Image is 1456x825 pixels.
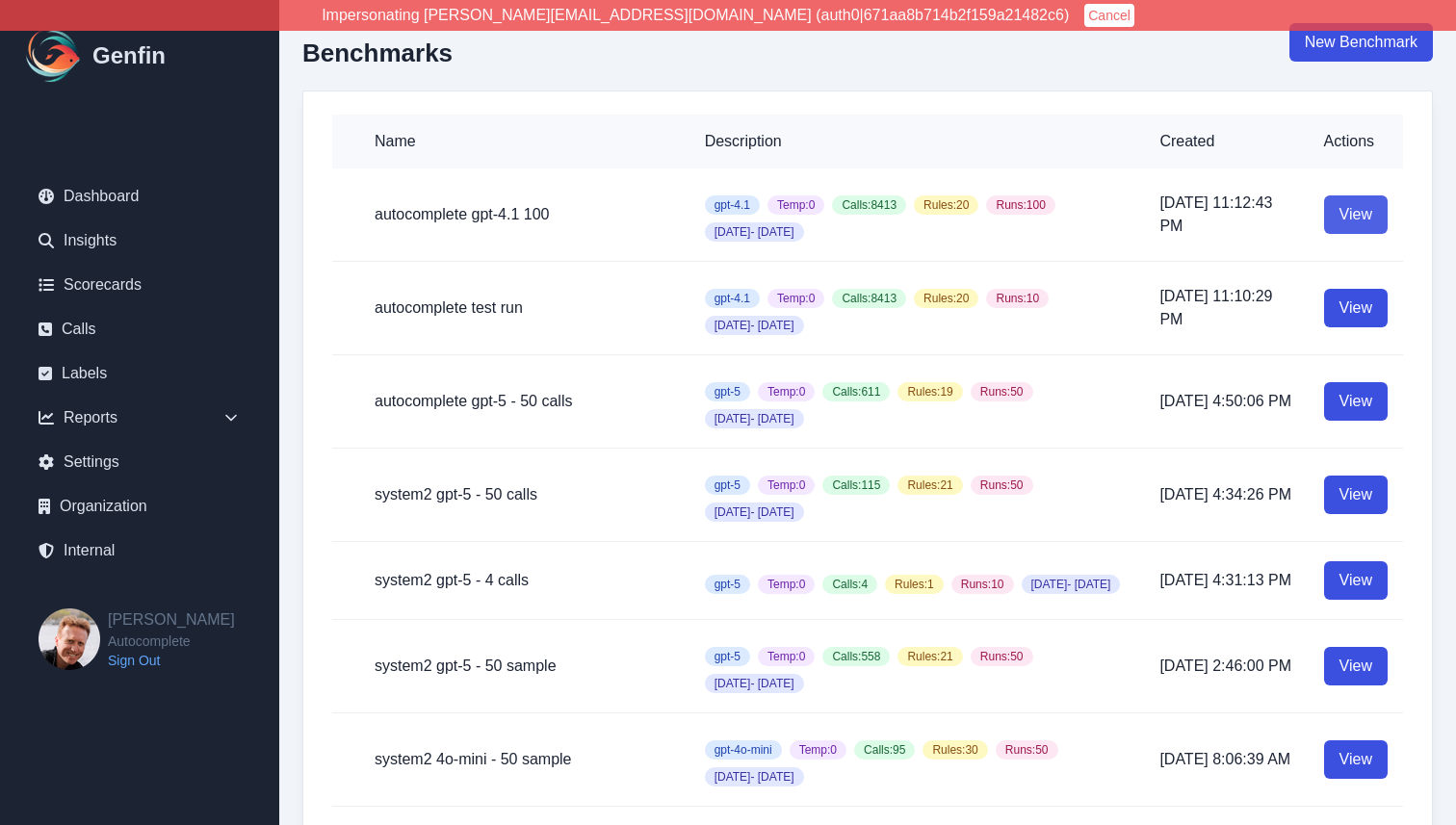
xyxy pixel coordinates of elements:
[375,655,674,678] h5: system2 gpt-5 - 50 sample
[1324,382,1388,421] a: View
[1159,483,1292,506] p: [DATE] 4:34:26 PM
[1144,115,1308,168] th: Created
[302,39,453,67] h2: Benchmarks
[108,608,235,632] h2: [PERSON_NAME]
[705,316,804,335] span: [DATE] - [DATE]
[790,740,846,760] span: Temp: 0
[23,25,85,87] img: Logo
[705,674,804,693] span: [DATE] - [DATE]
[1324,561,1388,600] a: View
[1324,195,1388,234] a: View
[332,115,689,168] th: Name
[1022,575,1121,594] span: [DATE] - [DATE]
[705,289,760,308] span: gpt-4.1
[705,740,782,760] span: gpt-4o-mini
[23,399,256,437] div: Reports
[758,575,815,594] span: Temp: 0
[897,382,962,401] span: Rules: 19
[971,382,1033,401] span: Runs: 50
[108,632,235,651] span: Autocomplete
[767,195,824,215] span: Temp: 0
[897,647,962,666] span: Rules: 21
[1324,647,1388,685] a: View
[375,483,674,506] h5: system2 gpt-5 - 50 calls
[986,289,1049,308] span: Runs: 10
[1324,476,1388,514] a: View
[705,222,804,242] span: [DATE] - [DATE]
[705,195,760,215] span: gpt-4.1
[1159,192,1292,238] p: [DATE] 11:12:43 PM
[822,647,890,666] span: Calls: 558
[1289,23,1433,62] a: New Benchmark
[914,195,978,215] span: Rules: 20
[705,476,750,495] span: gpt-5
[23,443,256,481] a: Settings
[758,382,815,401] span: Temp: 0
[885,575,944,594] span: Rules: 1
[23,354,256,393] a: Labels
[689,115,1145,168] th: Description
[767,289,824,308] span: Temp: 0
[1159,655,1292,678] p: [DATE] 2:46:00 PM
[854,740,915,760] span: Calls: 95
[23,531,256,570] a: Internal
[1324,740,1388,779] a: View
[375,203,674,226] h5: autocomplete gpt-4.1 100
[705,767,804,786] span: [DATE] - [DATE]
[986,195,1054,215] span: Runs: 100
[23,266,256,304] a: Scorecards
[758,476,815,495] span: Temp: 0
[1159,390,1292,413] p: [DATE] 4:50:06 PM
[1159,748,1292,771] p: [DATE] 8:06:39 AM
[705,409,804,428] span: [DATE] - [DATE]
[832,195,906,215] span: Calls: 8413
[705,647,750,666] span: gpt-5
[822,382,890,401] span: Calls: 611
[758,647,815,666] span: Temp: 0
[375,296,674,320] h5: autocomplete test run
[1309,115,1403,168] th: Actions
[23,177,256,216] a: Dashboard
[914,289,978,308] span: Rules: 20
[92,40,166,71] h1: Genfin
[375,748,674,771] h5: system2 4o-mini - 50 sample
[822,476,890,495] span: Calls: 115
[375,569,674,592] h5: system2 gpt-5 - 4 calls
[971,476,1033,495] span: Runs: 50
[822,575,877,594] span: Calls: 4
[971,647,1033,666] span: Runs: 50
[108,651,235,670] a: Sign Out
[923,740,987,760] span: Rules: 30
[1159,569,1292,592] p: [DATE] 4:31:13 PM
[705,382,750,401] span: gpt-5
[1324,289,1388,327] a: View
[1159,285,1292,331] p: [DATE] 11:10:29 PM
[23,310,256,348] a: Calls
[951,575,1014,594] span: Runs: 10
[1084,4,1134,27] button: Cancel
[39,608,100,670] img: Brian Dunagan
[897,476,962,495] span: Rules: 21
[996,740,1058,760] span: Runs: 50
[23,221,256,260] a: Insights
[832,289,906,308] span: Calls: 8413
[23,487,256,526] a: Organization
[705,575,750,594] span: gpt-5
[705,503,804,522] span: [DATE] - [DATE]
[375,390,674,413] h5: autocomplete gpt-5 - 50 calls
